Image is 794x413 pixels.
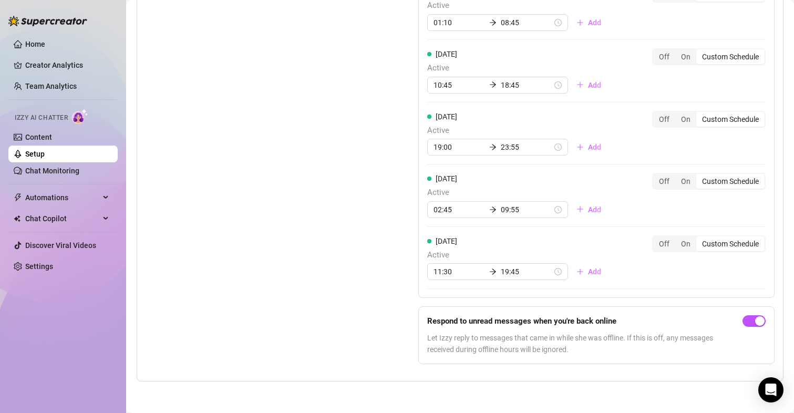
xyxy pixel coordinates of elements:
[489,268,497,275] span: arrow-right
[652,173,766,190] div: segmented control
[576,81,584,88] span: plus
[434,266,485,277] input: Start time
[25,210,100,227] span: Chat Copilot
[427,187,610,199] span: Active
[434,17,485,28] input: Start time
[434,141,485,153] input: Start time
[568,201,610,218] button: Add
[501,17,552,28] input: End time
[434,204,485,215] input: Start time
[696,112,765,127] div: Custom Schedule
[588,18,601,27] span: Add
[25,40,45,48] a: Home
[14,215,20,222] img: Chat Copilot
[696,174,765,189] div: Custom Schedule
[653,112,675,127] div: Off
[588,267,601,276] span: Add
[588,81,601,89] span: Add
[14,193,22,202] span: thunderbolt
[427,62,610,75] span: Active
[652,111,766,128] div: segmented control
[758,377,783,402] div: Open Intercom Messenger
[675,49,696,64] div: On
[501,79,552,91] input: End time
[696,49,765,64] div: Custom Schedule
[675,174,696,189] div: On
[8,16,87,26] img: logo-BBDzfeDw.svg
[675,236,696,251] div: On
[576,19,584,26] span: plus
[25,133,52,141] a: Content
[652,235,766,252] div: segmented control
[696,236,765,251] div: Custom Schedule
[436,237,457,245] span: [DATE]
[434,79,485,91] input: Start time
[489,19,497,26] span: arrow-right
[427,332,738,355] span: Let Izzy reply to messages that came in while she was offline. If this is off, any messages recei...
[588,205,601,214] span: Add
[427,125,610,137] span: Active
[652,48,766,65] div: segmented control
[675,112,696,127] div: On
[25,189,100,206] span: Automations
[72,109,88,124] img: AI Chatter
[25,57,109,74] a: Creator Analytics
[25,82,77,90] a: Team Analytics
[576,268,584,275] span: plus
[15,113,68,123] span: Izzy AI Chatter
[489,206,497,213] span: arrow-right
[568,263,610,280] button: Add
[501,204,552,215] input: End time
[568,139,610,156] button: Add
[653,49,675,64] div: Off
[576,143,584,151] span: plus
[653,236,675,251] div: Off
[653,174,675,189] div: Off
[436,112,457,121] span: [DATE]
[25,241,96,250] a: Discover Viral Videos
[489,143,497,151] span: arrow-right
[501,141,552,153] input: End time
[25,150,45,158] a: Setup
[427,249,610,262] span: Active
[25,167,79,175] a: Chat Monitoring
[436,50,457,58] span: [DATE]
[436,174,457,183] span: [DATE]
[576,205,584,213] span: plus
[568,14,610,31] button: Add
[25,262,53,271] a: Settings
[588,143,601,151] span: Add
[489,81,497,88] span: arrow-right
[568,77,610,94] button: Add
[427,316,616,326] strong: Respond to unread messages when you're back online
[501,266,552,277] input: End time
